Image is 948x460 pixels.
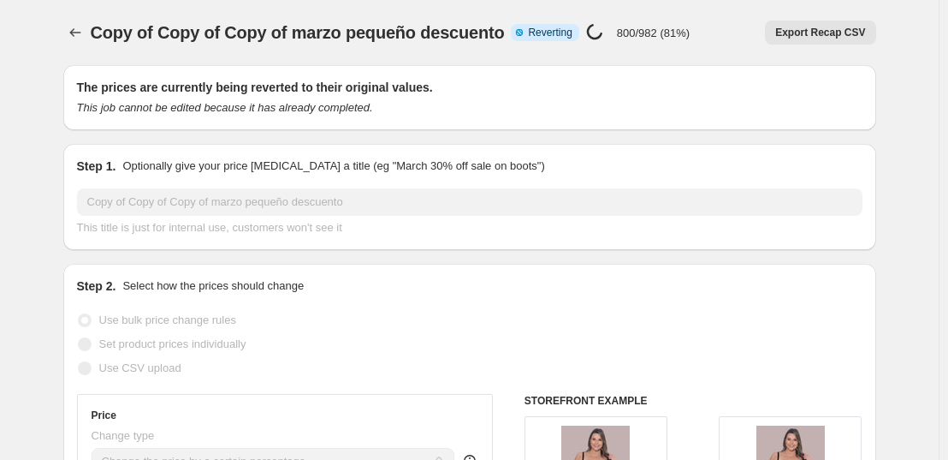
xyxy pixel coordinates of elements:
[528,26,572,39] span: Reverting
[99,338,246,350] span: Set product prices individually
[92,429,155,442] span: Change type
[77,188,862,216] input: 30% off holiday sale
[77,158,116,175] h2: Step 1.
[122,278,304,295] p: Select how the prices should change
[122,158,544,175] p: Optionally give your price [MEDICAL_DATA] a title (eg "March 30% off sale on boots")
[77,79,862,96] h2: The prices are currently being reverted to their original values.
[99,361,181,374] span: Use CSV upload
[617,27,690,39] p: 800/982 (81%)
[63,21,87,45] button: Price change jobs
[92,409,116,422] h3: Price
[99,314,236,326] span: Use bulk price change rules
[91,23,505,42] span: Copy of Copy of Copy of marzo pequeño descuento
[775,26,865,39] span: Export Recap CSV
[524,394,862,408] h6: STOREFRONT EXAMPLE
[77,221,342,234] span: This title is just for internal use, customers won't see it
[765,21,875,45] button: Export Recap CSV
[77,278,116,295] h2: Step 2.
[77,101,373,114] i: This job cannot be edited because it has already completed.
